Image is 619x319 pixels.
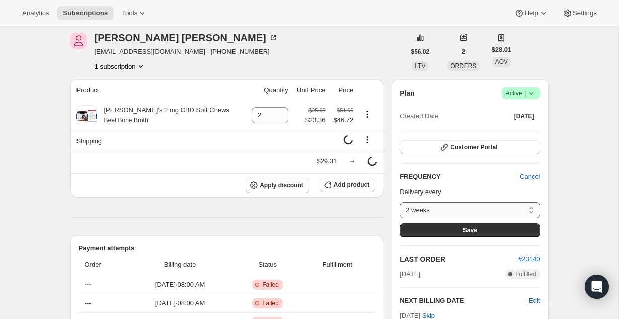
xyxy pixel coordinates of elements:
h2: NEXT BILLING DATE [400,296,529,306]
span: [DATE] [400,269,420,279]
span: LTV [415,62,425,70]
span: [EMAIL_ADDRESS][DOMAIN_NAME] · [PHONE_NUMBER] [95,47,278,57]
span: AOV [495,58,508,66]
button: [DATE] [508,109,540,123]
span: [DATE] · 08:00 AM [130,298,230,308]
span: [DATE] [514,112,534,120]
h2: Payment attempts [79,243,376,253]
th: Quantity [245,79,291,101]
span: Help [524,9,538,17]
button: Apply discount [246,178,309,193]
span: Customer Portal [450,143,497,151]
small: Beef Bone Broth [104,117,148,124]
span: $28.01 [492,45,512,55]
div: [PERSON_NAME] [PERSON_NAME] [95,33,278,43]
span: Active [506,88,536,98]
button: Edit [529,296,540,306]
small: $51.90 [337,107,353,113]
button: #23140 [518,254,540,264]
button: Shipping actions [359,134,375,145]
div: $29.31 [317,156,337,166]
a: #23140 [518,255,540,263]
div: [PERSON_NAME]'s 2 mg CBD Soft Chews [97,105,230,125]
button: Customer Portal [400,140,540,154]
span: ORDERS [450,62,476,70]
button: Cancel [514,169,546,185]
span: Fulfilled [515,270,536,278]
span: Subscriptions [63,9,108,17]
span: Cancel [520,172,540,182]
span: Failed [262,299,279,307]
h2: LAST ORDER [400,254,518,264]
span: [DATE] · 08:00 AM [130,280,230,290]
button: Product actions [359,109,375,120]
h2: FREQUENCY [400,172,520,182]
span: $46.72 [331,115,353,125]
th: Shipping [70,130,246,152]
th: Order [79,253,127,276]
span: --- [85,281,91,288]
span: Tools [122,9,137,17]
span: Apply discount [260,181,303,189]
span: Failed [262,281,279,289]
div: Open Intercom Messenger [585,275,609,299]
span: Add product [334,181,369,189]
span: $23.36 [305,115,326,125]
button: Tools [116,6,153,20]
span: Status [236,260,299,270]
span: Save [463,226,477,234]
h2: Plan [400,88,415,98]
span: Settings [573,9,597,17]
div: → [349,156,355,166]
button: Save [400,223,540,237]
span: 2 [462,48,466,56]
th: Price [328,79,356,101]
button: 2 [456,45,472,59]
span: $56.02 [411,48,430,56]
span: | [524,89,526,97]
span: Jennifer Edmonson [70,33,87,49]
button: Product actions [95,61,146,71]
span: Created Date [400,111,438,121]
span: Fulfillment [305,260,369,270]
img: product img [76,105,97,125]
span: Analytics [22,9,49,17]
small: $25.95 [308,107,325,113]
button: Settings [557,6,603,20]
span: Billing date [130,260,230,270]
button: Add product [320,178,375,192]
th: Product [70,79,246,101]
button: Subscriptions [57,6,114,20]
button: Analytics [16,6,55,20]
p: Delivery every [400,187,540,197]
th: Unit Price [291,79,329,101]
button: $56.02 [405,45,436,59]
button: Help [508,6,554,20]
span: --- [85,299,91,307]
